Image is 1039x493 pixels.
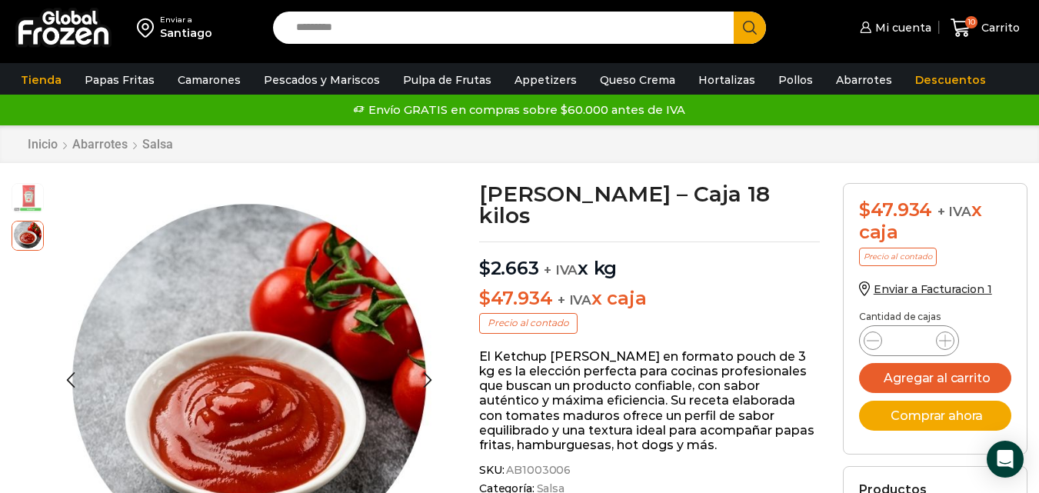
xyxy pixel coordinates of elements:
bdi: 47.934 [479,287,552,309]
p: x kg [479,242,820,280]
span: $ [859,198,871,221]
div: Santiago [160,25,212,41]
p: Cantidad de cajas [859,311,1011,322]
bdi: 47.934 [859,198,932,221]
a: Abarrotes [828,65,900,95]
a: Enviar a Facturacion 1 [859,282,992,296]
span: Mi cuenta [871,20,931,35]
a: Salsa [142,137,174,152]
span: Enviar a Facturacion 1 [874,282,992,296]
a: Pulpa de Frutas [395,65,499,95]
a: Papas Fritas [77,65,162,95]
nav: Breadcrumb [27,137,174,152]
span: $ [479,287,491,309]
h1: [PERSON_NAME] – Caja 18 kilos [479,183,820,226]
a: Abarrotes [72,137,128,152]
a: Mi cuenta [856,12,931,43]
a: 10 Carrito [947,10,1024,46]
bdi: 2.663 [479,257,539,279]
p: Precio al contado [859,248,937,266]
span: SKU: [479,464,820,477]
span: AB1003006 [504,464,571,477]
div: Open Intercom Messenger [987,441,1024,478]
span: ketchup heinz [12,182,43,212]
div: Enviar a [160,15,212,25]
a: Pescados y Mariscos [256,65,388,95]
span: 10 [965,16,977,28]
a: Appetizers [507,65,584,95]
button: Agregar al carrito [859,363,1011,393]
span: + IVA [937,204,971,219]
p: x caja [479,288,820,310]
button: Comprar ahora [859,401,1011,431]
a: Pollos [771,65,821,95]
a: Descuentos [907,65,994,95]
a: Camarones [170,65,248,95]
img: address-field-icon.svg [137,15,160,41]
span: + IVA [558,292,591,308]
a: Hortalizas [691,65,763,95]
span: + IVA [544,262,578,278]
button: Search button [734,12,766,44]
p: Precio al contado [479,313,578,333]
a: Queso Crema [592,65,683,95]
a: Tienda [13,65,69,95]
span: $ [479,257,491,279]
a: Inicio [27,137,58,152]
input: Product quantity [894,330,924,351]
p: El Ketchup [PERSON_NAME] en formato pouch de 3 kg es la elección perfecta para cocinas profesiona... [479,349,820,452]
span: ketchup [12,219,43,250]
span: Carrito [977,20,1020,35]
div: x caja [859,199,1011,244]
